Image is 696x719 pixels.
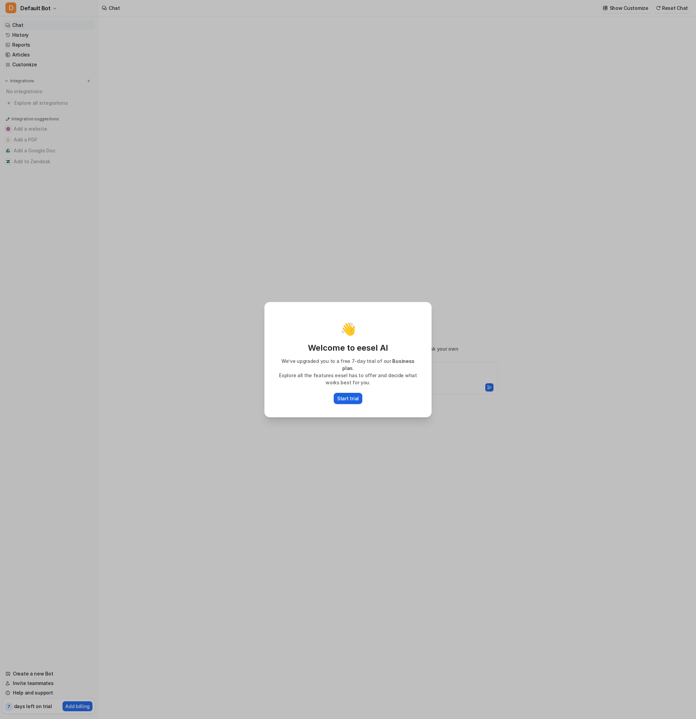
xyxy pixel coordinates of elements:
p: Explore all the features eesel has to offer and decide what works best for you. [272,372,424,386]
p: 👋 [341,322,356,336]
button: Start trial [334,393,362,404]
p: Start trial [337,395,359,402]
p: We’ve upgraded you to a free 7-day trial of our [272,357,424,372]
p: Welcome to eesel AI [272,342,424,353]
